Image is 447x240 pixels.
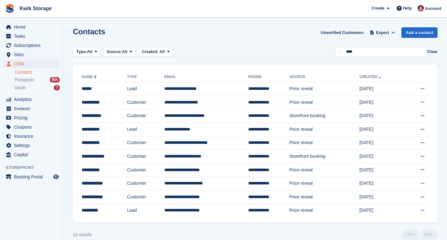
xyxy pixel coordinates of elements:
[3,172,60,181] a: menu
[127,204,164,217] td: Lead
[359,75,382,79] a: Created
[359,136,404,150] td: [DATE]
[82,75,98,79] a: Name
[418,5,424,11] img: ellie tragonette
[15,77,60,83] a: Prospects 804
[127,150,164,163] td: Customer
[289,150,360,163] td: Storefront booking
[73,47,101,57] button: Type: All
[17,3,54,14] a: Kwik Storage
[87,49,92,55] span: All
[359,163,404,177] td: [DATE]
[127,190,164,204] td: Customer
[14,113,52,122] span: Pricing
[403,5,412,11] span: Help
[164,72,248,82] th: Email
[14,141,52,150] span: Settings
[14,150,52,159] span: Capital
[127,163,164,177] td: Customer
[14,104,52,113] span: Invoices
[127,82,164,96] td: Lead
[14,95,52,104] span: Analytics
[318,27,366,38] a: Unverified Customers
[359,177,404,190] td: [DATE]
[289,163,360,177] td: Price reveal
[289,82,360,96] td: Price reveal
[289,96,360,109] td: Price reveal
[107,49,122,55] span: Source:
[376,30,389,36] span: Export
[54,85,60,90] div: 7
[127,72,164,82] th: Type
[50,77,60,83] div: 804
[289,204,360,217] td: Price reveal
[3,113,60,122] a: menu
[359,150,404,163] td: [DATE]
[127,177,164,190] td: Customer
[401,230,439,239] nav: Page
[52,173,60,181] a: Preview store
[368,27,396,38] button: Export
[15,77,34,83] span: Prospects
[3,150,60,159] a: menu
[289,109,360,123] td: Storefront booking
[3,95,60,104] a: menu
[14,23,52,31] span: Home
[127,109,164,123] td: Customer
[14,50,52,59] span: Sites
[127,96,164,109] td: Customer
[359,82,404,96] td: [DATE]
[103,47,136,57] button: Source: All
[5,4,15,13] img: stora-icon-8386f47178a22dfd0bd8f6a31ec36ba5ce8667c1dd55bd0f319d3a0aa187defe.svg
[3,104,60,113] a: menu
[289,123,360,136] td: Price reveal
[14,59,52,68] span: CRM
[15,84,60,91] a: Deals 7
[427,49,438,55] button: Clear
[289,136,360,150] td: Price reveal
[289,72,360,82] th: Source
[359,123,404,136] td: [DATE]
[359,96,404,109] td: [DATE]
[3,50,60,59] a: menu
[421,230,438,239] a: Next
[122,49,128,55] span: All
[3,32,60,41] a: menu
[127,123,164,136] td: Lead
[289,177,360,190] td: Price reveal
[73,27,105,36] h1: Contacts
[14,32,52,41] span: Tasks
[372,5,384,11] span: Create
[6,164,63,171] span: Storefront
[138,47,173,57] button: Created: All
[14,172,52,181] span: Booking Portal
[3,132,60,141] a: menu
[127,136,164,150] td: Customer
[14,123,52,131] span: Coupons
[3,23,60,31] a: menu
[401,27,438,38] a: Add a contact
[359,109,404,123] td: [DATE]
[3,141,60,150] a: menu
[425,5,441,12] span: Account
[3,41,60,50] a: menu
[14,41,52,50] span: Subscriptions
[3,59,60,68] a: menu
[402,230,419,239] a: Previous
[73,231,92,238] div: 10 results
[15,85,26,91] span: Deals
[142,49,159,54] span: Created:
[359,204,404,217] td: [DATE]
[160,49,165,54] span: All
[289,190,360,204] td: Price reveal
[359,190,404,204] td: [DATE]
[14,132,52,141] span: Insurance
[76,49,87,55] span: Type:
[3,123,60,131] a: menu
[15,69,60,75] a: Contacts
[248,72,289,82] th: Phone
